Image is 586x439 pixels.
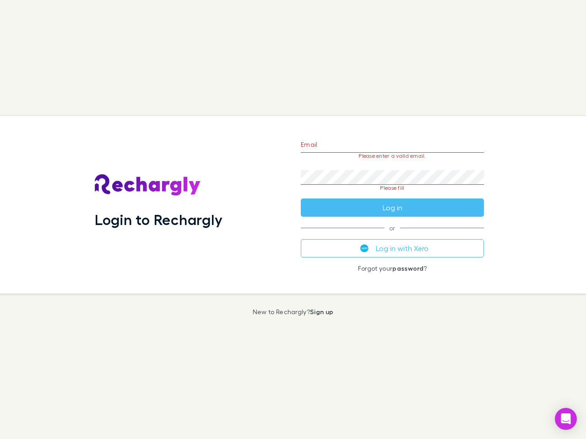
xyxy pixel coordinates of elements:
button: Log in [301,198,484,217]
img: Rechargly's Logo [95,174,201,196]
img: Xero's logo [360,244,369,252]
h1: Login to Rechargly [95,211,222,228]
p: New to Rechargly? [253,308,334,316]
a: Sign up [310,308,333,316]
button: Log in with Xero [301,239,484,257]
p: Please fill [301,185,484,191]
p: Please enter a valid email. [301,153,484,159]
div: Open Intercom Messenger [555,408,577,430]
p: Forgot your ? [301,265,484,272]
a: password [392,264,423,272]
